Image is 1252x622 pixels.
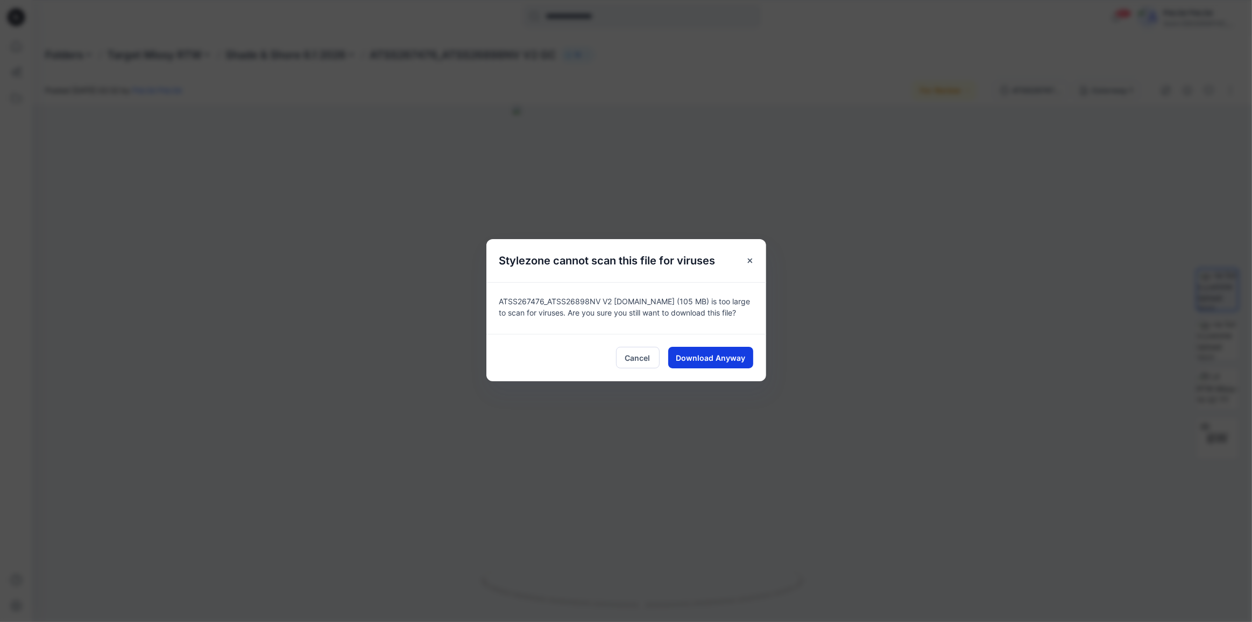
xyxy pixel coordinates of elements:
[668,347,753,368] button: Download Anyway
[676,352,745,364] span: Download Anyway
[740,251,760,270] button: Close
[486,239,728,282] h5: Stylezone cannot scan this file for viruses
[486,282,766,334] div: ATSS267476_ATSS26898NV V2 [DOMAIN_NAME] (105 MB) is too large to scan for viruses. Are you sure y...
[616,347,660,368] button: Cancel
[625,352,650,364] span: Cancel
